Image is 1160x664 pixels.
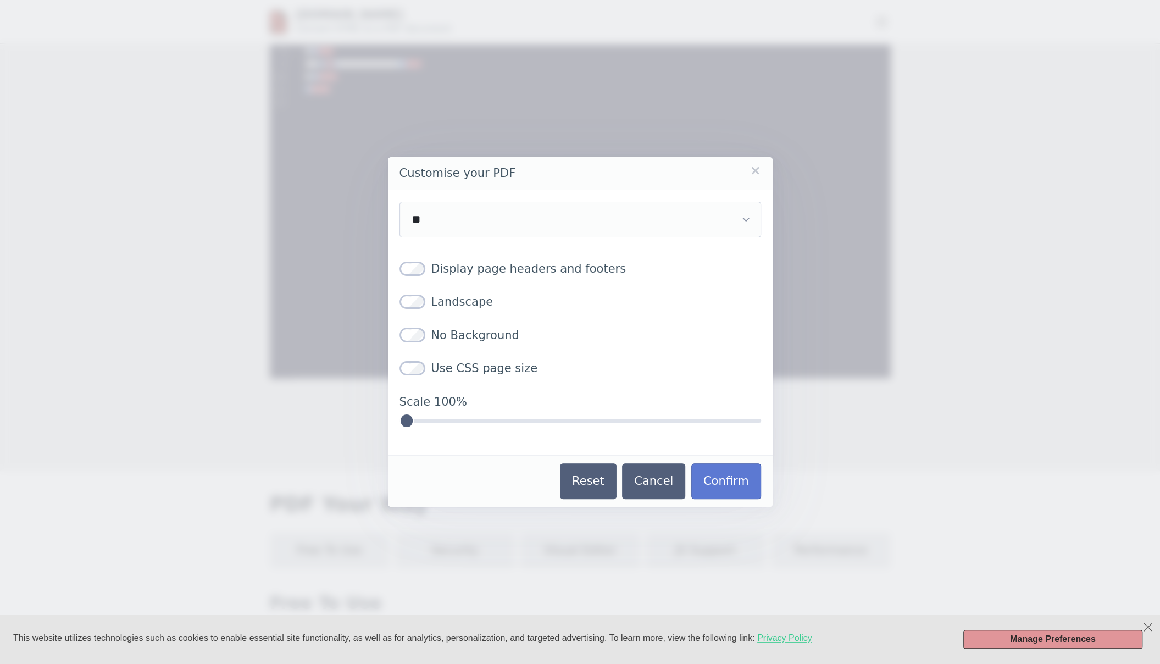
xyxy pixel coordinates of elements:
[399,360,537,378] label: Use CSS page size
[399,295,425,309] input: Landscape
[399,328,425,342] input: No Background
[399,394,761,440] label: Scale 100%
[399,361,425,375] input: Use CSS page size
[388,157,773,190] header: Customise your PDF
[399,262,425,276] input: Display page headers and footers
[399,327,519,345] label: No Background
[691,463,761,499] button: Confirm
[750,165,761,176] a: Close
[757,633,812,644] a: Privacy Policy
[399,413,761,428] input: Scale 100%
[560,463,617,499] button: Reset
[622,463,685,499] button: Cancel
[399,294,493,311] label: Landscape
[963,630,1143,649] button: Manage Preferences
[399,202,761,237] select: Choose paper size
[399,261,626,278] label: Display page headers and footers
[13,633,757,643] span: This website utilizes technologies such as cookies to enable essential site functionality, as wel...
